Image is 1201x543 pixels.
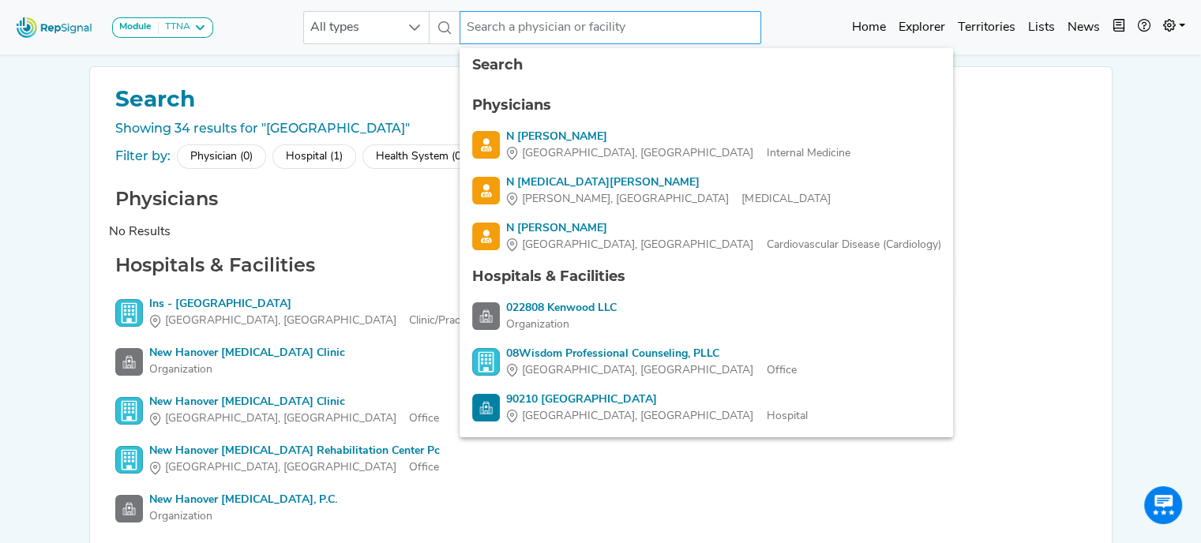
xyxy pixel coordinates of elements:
button: ModuleTTNA [112,17,213,38]
a: N [PERSON_NAME][GEOGRAPHIC_DATA], [GEOGRAPHIC_DATA]Internal Medicine [472,129,940,162]
div: Office [506,362,796,379]
img: Facility Search Icon [472,302,500,330]
span: [GEOGRAPHIC_DATA], [GEOGRAPHIC_DATA] [165,459,396,476]
div: New Hanover [MEDICAL_DATA], P.C. [149,492,337,508]
div: Hospitals & Facilities [472,266,940,287]
div: 022808 Kenwood LLC [506,300,617,316]
span: [PERSON_NAME], [GEOGRAPHIC_DATA] [522,191,729,208]
a: Ins - [GEOGRAPHIC_DATA][GEOGRAPHIC_DATA], [GEOGRAPHIC_DATA]Clinic/Practice [115,296,1087,329]
div: Physician (0) [177,144,266,169]
span: [GEOGRAPHIC_DATA], [GEOGRAPHIC_DATA] [522,237,753,253]
div: Cardiovascular Disease (Cardiology) [506,237,940,253]
a: N [MEDICAL_DATA][PERSON_NAME][PERSON_NAME], [GEOGRAPHIC_DATA][MEDICAL_DATA] [472,174,940,208]
a: Territories [951,12,1022,43]
a: New Hanover [MEDICAL_DATA] ClinicOrganization [115,345,1087,378]
div: Organization [506,316,617,333]
a: New Hanover [MEDICAL_DATA] Clinic[GEOGRAPHIC_DATA], [GEOGRAPHIC_DATA]Office [115,394,1087,427]
div: Hospital (1) [272,144,356,169]
img: Physician Search Icon [472,131,500,159]
span: [GEOGRAPHIC_DATA], [GEOGRAPHIC_DATA] [165,313,396,329]
img: Office Search Icon [115,299,143,327]
strong: Module [119,22,152,32]
input: Search a physician or facility [460,11,761,44]
div: Office [149,459,440,476]
img: Office Search Icon [115,446,143,474]
h2: Physicians [109,188,1093,211]
span: [GEOGRAPHIC_DATA], [GEOGRAPHIC_DATA] [522,362,753,379]
span: [GEOGRAPHIC_DATA], [GEOGRAPHIC_DATA] [165,410,396,427]
span: [GEOGRAPHIC_DATA], [GEOGRAPHIC_DATA] [522,408,753,425]
span: All types [304,12,399,43]
img: Physician Search Icon [472,177,500,204]
h2: Hospitals & Facilities [109,254,1093,277]
button: Intel Book [1106,12,1132,43]
img: Hospital Search Icon [472,394,500,421]
h1: Search [109,86,1093,113]
li: N Aveed Ahmed [460,168,953,214]
a: 08Wisdom Professional Counseling, PLLC[GEOGRAPHIC_DATA], [GEOGRAPHIC_DATA]Office [472,346,940,379]
div: Internal Medicine [506,145,850,162]
div: N [PERSON_NAME] [506,129,850,145]
img: Office Search Icon [115,397,143,425]
div: Physicians [472,95,940,116]
div: Office [149,410,439,427]
div: [MEDICAL_DATA] [506,191,830,208]
div: TTNA [159,21,190,34]
a: New Hanover [MEDICAL_DATA], P.C.Organization [115,492,1087,525]
a: 022808 Kenwood LLCOrganization [472,300,940,333]
div: Organization [149,508,337,525]
a: New Hanover [MEDICAL_DATA] Rehabilitation Center Pc[GEOGRAPHIC_DATA], [GEOGRAPHIC_DATA]Office [115,443,1087,476]
li: N Barbagelata [460,214,953,260]
div: 08Wisdom Professional Counseling, PLLC [506,346,796,362]
div: Hospital [506,408,807,425]
div: N [PERSON_NAME] [506,220,940,237]
span: [GEOGRAPHIC_DATA], [GEOGRAPHIC_DATA] [522,145,753,162]
div: Showing 34 results for "[GEOGRAPHIC_DATA]" [109,119,1093,138]
a: Lists [1022,12,1061,43]
div: N [MEDICAL_DATA][PERSON_NAME] [506,174,830,191]
li: 022808 Kenwood LLC [460,294,953,339]
a: 90210 [GEOGRAPHIC_DATA][GEOGRAPHIC_DATA], [GEOGRAPHIC_DATA]Hospital [472,391,940,425]
li: N Allison Nist [460,122,953,168]
a: Explorer [892,12,951,43]
div: New Hanover [MEDICAL_DATA] Clinic [149,394,439,410]
span: Search [472,56,523,73]
div: New Hanover [MEDICAL_DATA] Rehabilitation Center Pc [149,443,440,459]
div: Organization [149,361,345,378]
div: 90210 [GEOGRAPHIC_DATA] [506,391,807,408]
div: Ins - [GEOGRAPHIC_DATA] [149,296,478,313]
a: Home [846,12,892,43]
div: No Results [109,223,1093,242]
div: Filter by: [115,147,171,166]
img: Facility Search Icon [115,495,143,522]
div: New Hanover [MEDICAL_DATA] Clinic [149,345,345,361]
a: N [PERSON_NAME][GEOGRAPHIC_DATA], [GEOGRAPHIC_DATA]Cardiovascular Disease (Cardiology) [472,220,940,253]
a: News [1061,12,1106,43]
li: 08Wisdom Professional Counseling, PLLC [460,339,953,385]
img: Facility Search Icon [115,348,143,376]
img: Physician Search Icon [472,223,500,250]
div: Health System (0) [362,144,478,169]
img: Office Search Icon [472,348,500,376]
div: Clinic/Practice [149,313,478,329]
li: 90210 Surgery Medical Center [460,385,953,431]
